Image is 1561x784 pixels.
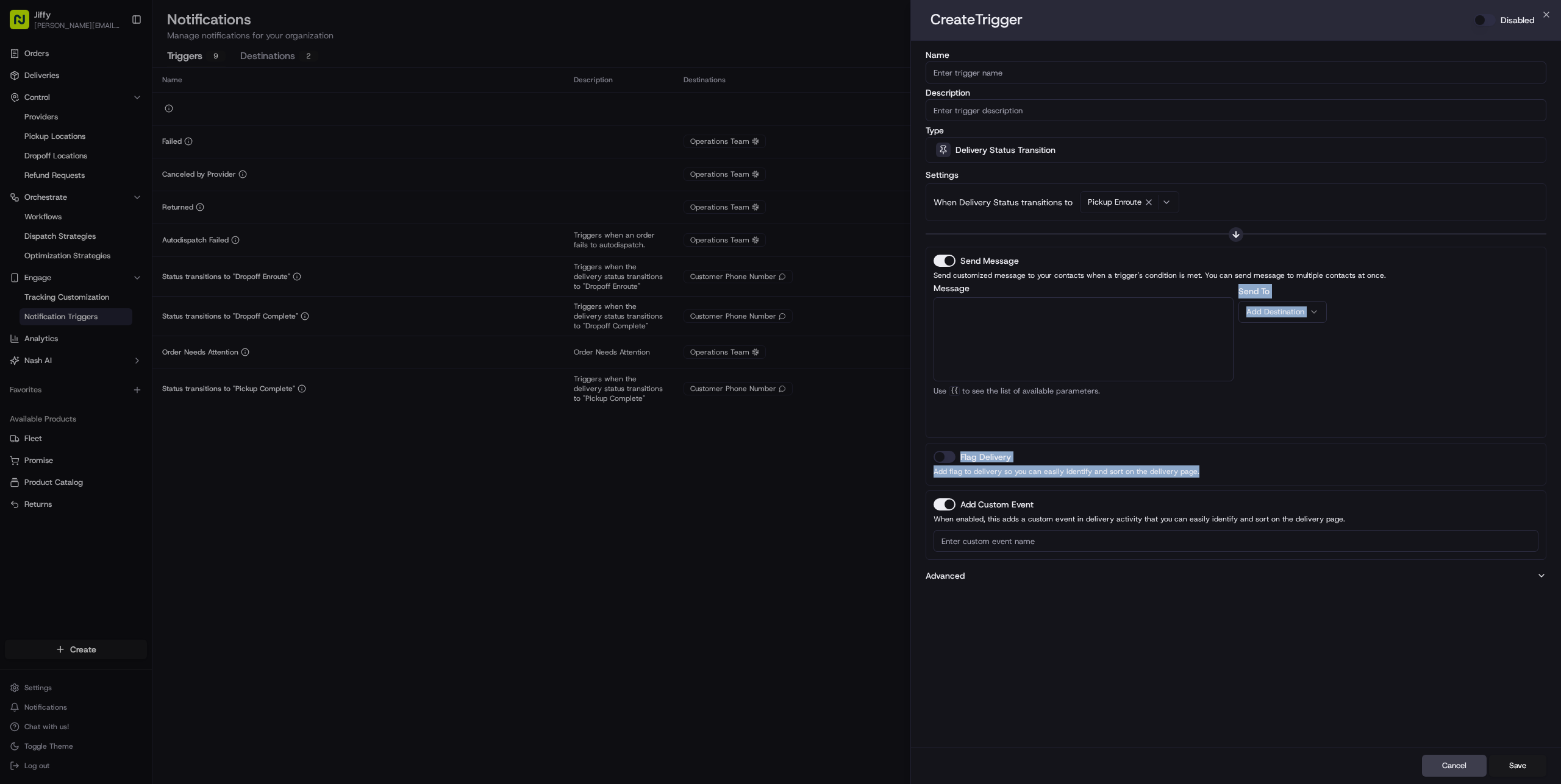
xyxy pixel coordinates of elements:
div: 📗 [12,240,22,250]
div: We're available if you need us! [41,128,154,138]
label: Flag Delivery [960,453,1011,461]
span: Knowledge Base [24,239,93,251]
label: Add Custom Event [960,500,1034,509]
input: Enter trigger name [926,62,1546,83]
span: Delivery Status Transition [956,144,1056,156]
div: Past conversations [12,158,82,168]
label: Description [926,88,1546,97]
div: Start new chat [41,116,200,128]
div: Add Destination [1246,306,1309,317]
img: Charles Folsom [12,177,32,196]
img: Nash [12,12,37,36]
label: Settings [926,169,959,180]
button: Save [1489,755,1546,777]
input: Enter custom event name [934,530,1538,552]
p: When Delivery Status transitions to [934,196,1073,208]
button: Cancel [1422,755,1487,777]
a: 📗Knowledge Base [7,234,98,256]
button: Advanced [926,570,1546,582]
p: Send customized message to your contacts when a trigger's condition is met. You can send message ... [934,269,1538,281]
input: Enter trigger description [926,99,1546,121]
label: Send Message [960,256,1019,265]
label: Type [926,126,1546,135]
button: Delivery Status Transition [926,137,1546,163]
div: 💻 [103,240,113,250]
img: 1736555255976-a54dd68f-1ca7-489b-9aae-adbdc363a1c4 [12,116,34,138]
p: Add flag to delivery so you can easily identify and sort on the delivery page. [934,465,1538,478]
span: • [101,188,105,198]
a: Powered byPylon [86,268,148,278]
span: Pickup Enroute [1088,197,1141,208]
label: Name [926,51,1546,59]
p: Welcome 👋 [12,48,222,68]
button: Pickup Enroute [1080,191,1179,213]
button: Start new chat [207,119,222,134]
label: Disabled [1501,14,1534,26]
span: Pylon [121,269,148,278]
label: Message [934,284,1234,292]
span: [PERSON_NAME] [38,188,99,198]
p: Use to see the list of available parameters. [934,386,1234,396]
p: When enabled, this adds a custom event in delivery activity that you can easily identify and sort... [934,513,1538,525]
label: Send To [1238,286,1270,297]
p: Advanced [926,570,965,582]
span: API Documentation [115,239,196,251]
h3: Create Trigger [931,10,1023,29]
img: 1736555255976-a54dd68f-1ca7-489b-9aae-adbdc363a1c4 [24,189,34,199]
a: 💻API Documentation [98,234,201,256]
button: See all [189,155,222,170]
input: Got a question? Start typing here... [32,78,220,91]
span: [DATE] [108,188,133,198]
